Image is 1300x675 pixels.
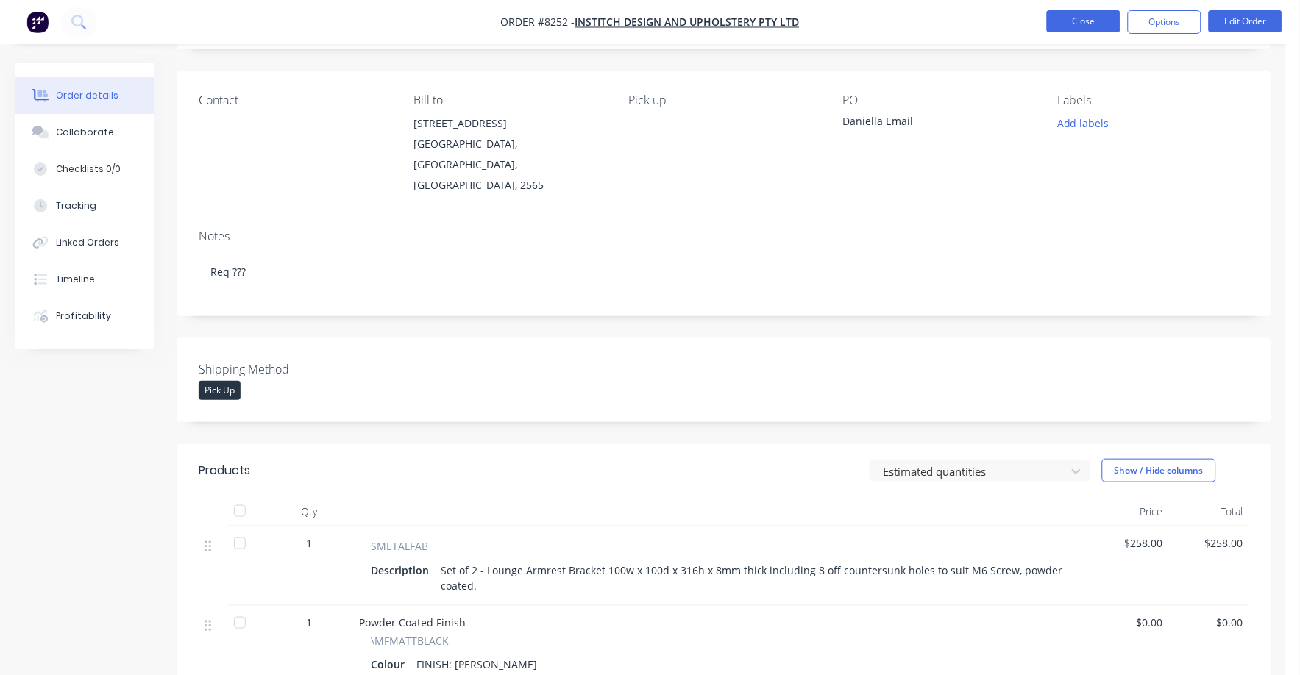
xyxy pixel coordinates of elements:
span: $0.00 [1175,615,1243,630]
div: Pick Up [199,381,241,400]
div: Total [1169,497,1249,526]
button: Profitability [15,298,154,335]
span: $0.00 [1095,615,1163,630]
div: Description [371,560,435,581]
div: Qty [265,497,353,526]
button: Options [1128,10,1201,34]
img: Factory [26,11,49,33]
button: Show / Hide columns [1102,459,1216,482]
div: Daniella Email [843,113,1027,134]
button: Timeline [15,261,154,298]
div: Collaborate [56,126,114,139]
div: Notes [199,229,1249,243]
div: [GEOGRAPHIC_DATA], [GEOGRAPHIC_DATA], [GEOGRAPHIC_DATA], 2565 [413,134,605,196]
button: Linked Orders [15,224,154,261]
button: Checklists 0/0 [15,151,154,187]
button: Add labels [1050,113,1118,133]
span: 1 [306,615,312,630]
div: Checklists 0/0 [56,162,121,176]
button: Close [1047,10,1120,32]
div: [STREET_ADDRESS][GEOGRAPHIC_DATA], [GEOGRAPHIC_DATA], [GEOGRAPHIC_DATA], 2565 [413,113,605,196]
div: Profitability [56,310,111,323]
button: Collaborate [15,114,154,151]
button: Order details [15,77,154,114]
button: Tracking [15,187,154,224]
span: Order #8252 - [501,15,575,29]
div: Linked Orders [56,236,119,249]
div: Pick up [628,93,820,107]
span: Powder Coated Finish [359,615,466,629]
div: Order details [56,89,118,102]
span: $258.00 [1175,535,1243,551]
div: [STREET_ADDRESS] [413,113,605,134]
a: Institch Design and Upholstery Pty Ltd [575,15,800,29]
div: Set of 2 - Lounge Armrest Bracket 100w x 100d x 316h x 8mm thick including 8 off countersunk hole... [435,560,1071,596]
div: Timeline [56,273,95,286]
div: PO [843,93,1034,107]
span: 1 [306,535,312,551]
div: Bill to [413,93,605,107]
div: Req ??? [199,249,1249,294]
div: Contact [199,93,390,107]
button: Edit Order [1209,10,1282,32]
div: Tracking [56,199,96,213]
span: \MFMATTBLACK [371,633,449,649]
div: Labels [1058,93,1249,107]
div: Price [1089,497,1169,526]
div: Products [199,462,250,479]
span: $258.00 [1095,535,1163,551]
label: Shipping Method [199,360,383,378]
span: SMETALFAB [371,538,428,554]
